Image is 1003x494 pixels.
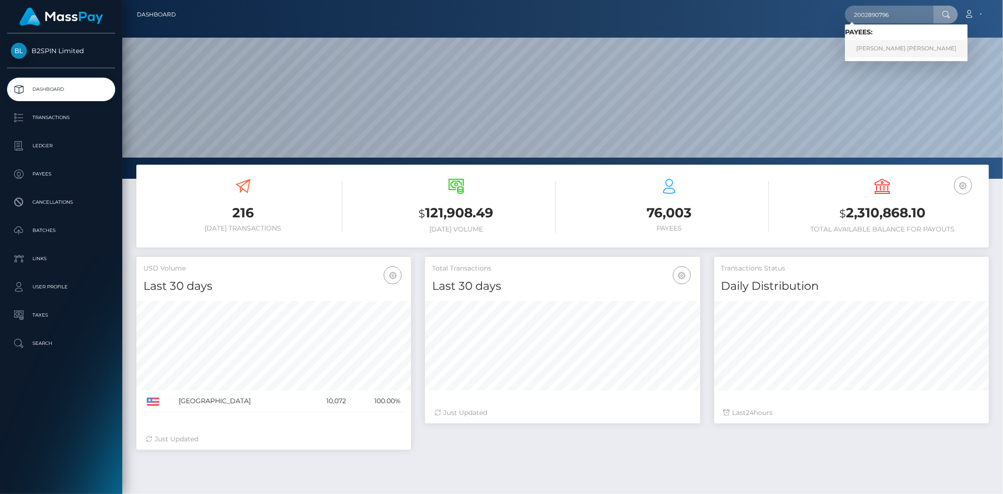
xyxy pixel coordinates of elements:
img: US.png [147,398,159,406]
h3: 76,003 [570,204,769,222]
span: 24 [746,408,754,417]
a: [PERSON_NAME] [PERSON_NAME] [845,40,968,57]
a: User Profile [7,275,115,299]
p: Links [11,252,111,266]
h5: Total Transactions [432,264,693,273]
a: Dashboard [137,5,176,24]
h6: [DATE] Transactions [143,224,342,232]
input: Search... [845,6,933,24]
a: Search [7,332,115,355]
a: Batches [7,219,115,242]
span: B2SPIN Limited [7,47,115,55]
a: Ledger [7,134,115,158]
div: Just Updated [146,434,402,444]
a: Links [7,247,115,271]
h6: Payees: [845,28,968,36]
h5: USD Volume [143,264,404,273]
h4: Daily Distribution [721,278,982,295]
p: Batches [11,223,111,238]
p: Taxes [11,308,111,322]
h6: Total Available Balance for Payouts [783,225,982,233]
td: 100.00% [349,390,404,412]
p: Payees [11,167,111,181]
small: $ [839,207,846,220]
p: Cancellations [11,195,111,209]
h4: Last 30 days [432,278,693,295]
td: 10,072 [306,390,349,412]
a: Dashboard [7,78,115,101]
a: Cancellations [7,191,115,214]
h6: [DATE] Volume [356,225,555,233]
h4: Last 30 days [143,278,404,295]
p: Transactions [11,111,111,125]
a: Transactions [7,106,115,129]
small: $ [419,207,425,220]
a: Payees [7,162,115,186]
td: [GEOGRAPHIC_DATA] [175,390,306,412]
p: User Profile [11,280,111,294]
h3: 2,310,868.10 [783,204,982,223]
h5: Transactions Status [721,264,982,273]
h3: 121,908.49 [356,204,555,223]
img: B2SPIN Limited [11,43,27,59]
div: Last hours [724,408,979,418]
p: Dashboard [11,82,111,96]
a: Taxes [7,303,115,327]
h3: 216 [143,204,342,222]
p: Search [11,336,111,351]
div: Just Updated [434,408,690,418]
p: Ledger [11,139,111,153]
h6: Payees [570,224,769,232]
img: MassPay Logo [19,8,103,26]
